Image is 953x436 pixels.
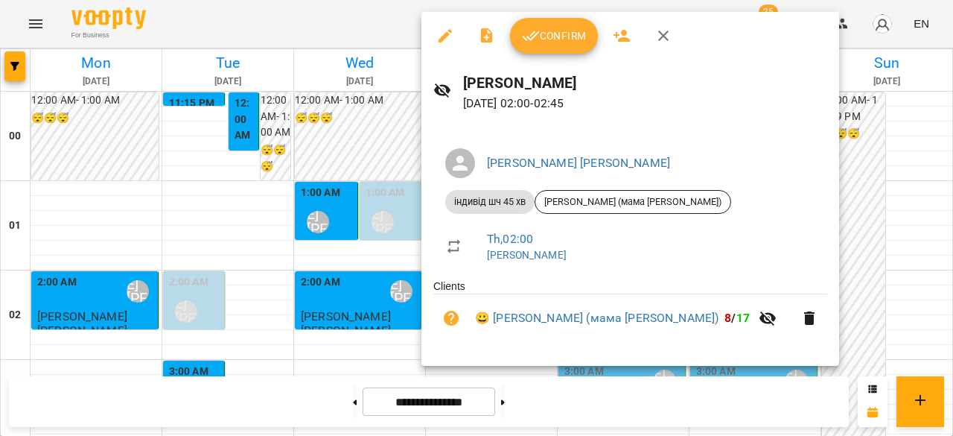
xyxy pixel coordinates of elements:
b: / [724,311,750,325]
h6: [PERSON_NAME] [463,72,827,95]
div: [PERSON_NAME] (мама [PERSON_NAME]) [535,190,731,214]
span: [PERSON_NAME] (мама [PERSON_NAME]) [535,195,730,209]
ul: Clients [433,279,827,348]
a: 😀 [PERSON_NAME] (мама [PERSON_NAME]) [475,309,718,327]
a: [PERSON_NAME] [PERSON_NAME] [487,156,670,170]
p: [DATE] 02:00 - 02:45 [463,95,827,113]
a: [PERSON_NAME] [487,249,567,261]
button: Unpaid. Bill the attendance? [433,300,469,336]
span: 17 [736,311,750,325]
a: Th , 02:00 [487,232,533,246]
span: Confirm [522,27,586,45]
span: 8 [724,311,731,325]
button: Confirm [510,18,598,54]
span: індивід шч 45 хв [445,195,535,209]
